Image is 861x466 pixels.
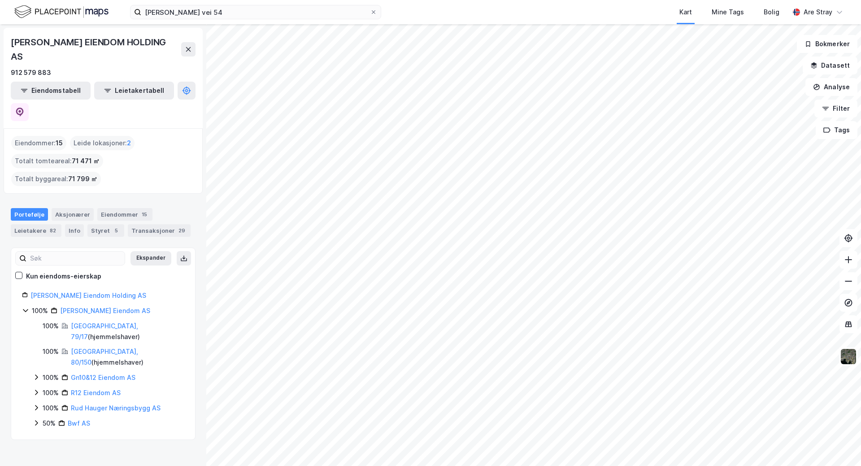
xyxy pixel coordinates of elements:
[112,226,121,235] div: 5
[140,210,149,219] div: 15
[68,174,97,184] span: 71 799 ㎡
[11,154,103,168] div: Totalt tomteareal :
[11,172,101,186] div: Totalt byggareal :
[11,82,91,100] button: Eiendomstabell
[11,67,51,78] div: 912 579 883
[764,7,779,17] div: Bolig
[43,418,56,429] div: 50%
[56,138,63,148] span: 15
[43,403,59,414] div: 100%
[797,35,857,53] button: Bokmerker
[816,423,861,466] iframe: Chat Widget
[26,271,101,282] div: Kun eiendoms-eierskap
[43,388,59,398] div: 100%
[803,57,857,74] button: Datasett
[43,321,59,331] div: 100%
[87,224,124,237] div: Styret
[30,292,146,299] a: [PERSON_NAME] Eiendom Holding AS
[43,346,59,357] div: 100%
[72,156,100,166] span: 71 471 ㎡
[11,208,48,221] div: Portefølje
[71,374,135,381] a: Gn10&12 Eiendom AS
[814,100,857,118] button: Filter
[816,121,857,139] button: Tags
[32,305,48,316] div: 100%
[177,226,187,235] div: 29
[70,136,135,150] div: Leide lokasjoner :
[71,322,138,340] a: [GEOGRAPHIC_DATA], 79/17
[11,136,66,150] div: Eiendommer :
[840,348,857,365] img: 9k=
[94,82,174,100] button: Leietakertabell
[11,224,61,237] div: Leietakere
[71,389,121,396] a: R12 Eiendom AS
[71,321,184,342] div: ( hjemmelshaver )
[679,7,692,17] div: Kart
[141,5,370,19] input: Søk på adresse, matrikkel, gårdeiere, leietakere eller personer
[43,372,59,383] div: 100%
[48,226,58,235] div: 82
[71,348,138,366] a: [GEOGRAPHIC_DATA], 80/150
[127,138,131,148] span: 2
[128,224,191,237] div: Transaksjoner
[26,252,125,265] input: Søk
[52,208,94,221] div: Aksjonærer
[712,7,744,17] div: Mine Tags
[65,224,84,237] div: Info
[68,419,90,427] a: Bwf AS
[71,404,161,412] a: Rud Hauger Næringsbygg AS
[71,346,184,368] div: ( hjemmelshaver )
[804,7,832,17] div: Are Stray
[97,208,152,221] div: Eiendommer
[11,35,181,64] div: [PERSON_NAME] EIENDOM HOLDING AS
[14,4,109,20] img: logo.f888ab2527a4732fd821a326f86c7f29.svg
[60,307,150,314] a: [PERSON_NAME] Eiendom AS
[130,251,171,266] button: Ekspander
[805,78,857,96] button: Analyse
